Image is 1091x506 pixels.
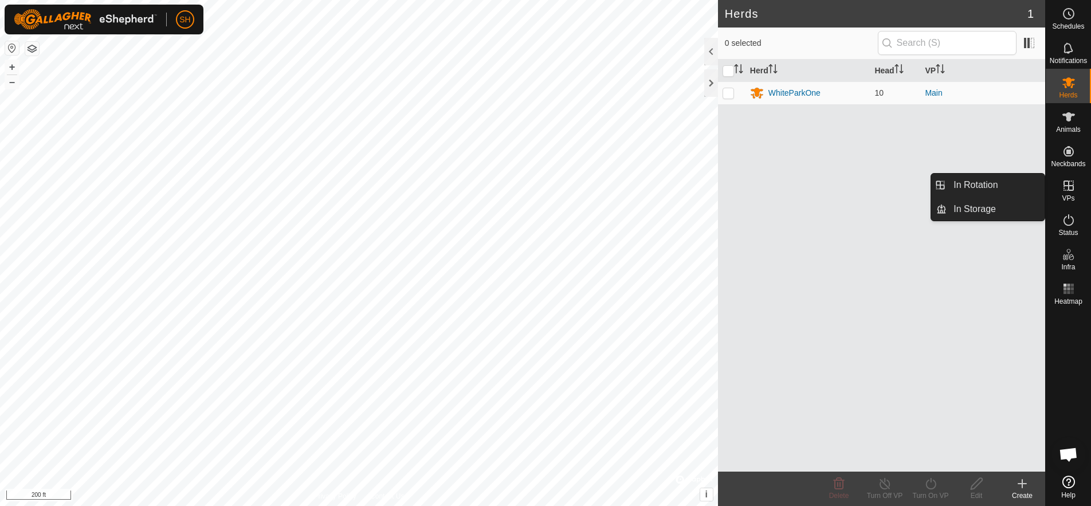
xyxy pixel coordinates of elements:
[5,41,19,55] button: Reset Map
[14,9,157,30] img: Gallagher Logo
[313,491,356,501] a: Privacy Policy
[1056,126,1081,133] span: Animals
[370,491,404,501] a: Contact Us
[920,60,1045,82] th: VP
[931,198,1045,221] li: In Storage
[1051,160,1085,167] span: Neckbands
[1027,5,1034,22] span: 1
[947,174,1045,197] a: In Rotation
[734,66,743,75] p-sorticon: Activate to sort
[925,88,942,97] a: Main
[931,174,1045,197] li: In Rotation
[953,178,998,192] span: In Rotation
[953,202,996,216] span: In Storage
[862,491,908,501] div: Turn Off VP
[870,60,920,82] th: Head
[25,42,39,56] button: Map Layers
[936,66,945,75] p-sorticon: Activate to sort
[1050,57,1087,64] span: Notifications
[745,60,870,82] th: Herd
[1051,437,1086,472] div: Open chat
[999,491,1045,501] div: Create
[908,491,953,501] div: Turn On VP
[1046,471,1091,503] a: Help
[1054,298,1082,305] span: Heatmap
[768,87,821,99] div: WhiteParkOne
[1062,195,1074,202] span: VPs
[1052,23,1084,30] span: Schedules
[179,14,190,26] span: SH
[5,75,19,89] button: –
[725,37,878,49] span: 0 selected
[874,88,884,97] span: 10
[878,31,1017,55] input: Search (S)
[1058,229,1078,236] span: Status
[700,488,713,501] button: i
[947,198,1045,221] a: In Storage
[829,492,849,500] span: Delete
[1061,492,1076,499] span: Help
[725,7,1027,21] h2: Herds
[5,60,19,74] button: +
[1059,92,1077,99] span: Herds
[1061,264,1075,270] span: Infra
[953,491,999,501] div: Edit
[894,66,904,75] p-sorticon: Activate to sort
[705,489,708,499] span: i
[768,66,778,75] p-sorticon: Activate to sort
